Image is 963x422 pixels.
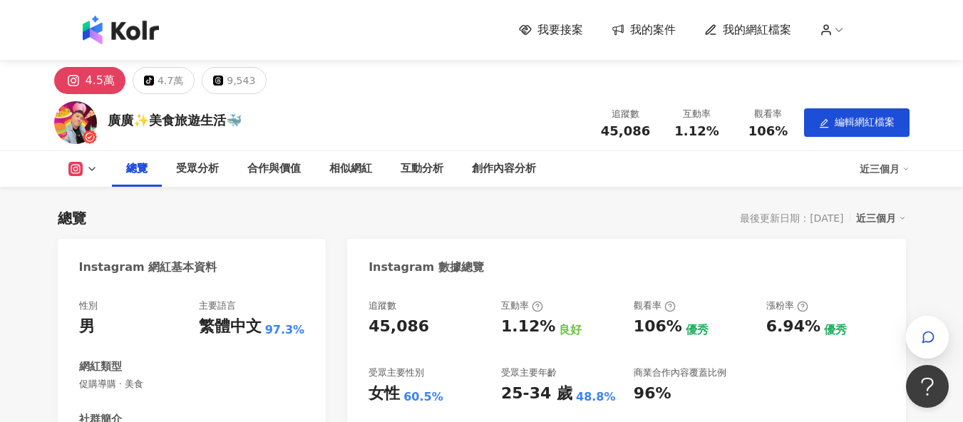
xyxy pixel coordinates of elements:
button: edit編輯網紅檔案 [804,108,910,137]
div: 女性 [369,383,400,405]
div: 性別 [79,299,98,312]
div: 互動分析 [401,160,443,177]
div: 主要語言 [199,299,236,312]
div: 受眾主要年齡 [501,366,557,379]
div: Instagram 數據總覽 [369,259,484,275]
div: 相似網紅 [329,160,372,177]
span: edit [819,118,829,128]
div: 追蹤數 [369,299,396,312]
div: 良好 [559,322,582,338]
button: 4.7萬 [133,67,195,94]
div: 96% [634,383,671,405]
div: 網紅類型 [79,359,122,374]
div: 追蹤數 [599,107,653,121]
div: 創作內容分析 [472,160,536,177]
div: 48.8% [576,389,616,405]
div: 4.7萬 [158,71,183,91]
div: 受眾分析 [176,160,219,177]
div: 男 [79,316,95,338]
div: 觀看率 [741,107,795,121]
button: 4.5萬 [54,67,125,94]
div: Instagram 網紅基本資料 [79,259,217,275]
a: 我的網紅檔案 [704,22,791,38]
span: 45,086 [601,123,650,138]
span: 97.3% [265,322,305,338]
div: 最後更新日期：[DATE] [740,212,843,224]
div: 商業合作內容覆蓋比例 [634,366,726,379]
span: 我要接案 [537,22,583,38]
a: 我要接案 [519,22,583,38]
div: 漲粉率 [766,299,808,312]
img: KOL Avatar [54,101,97,144]
span: 我的案件 [630,22,676,38]
span: 我的網紅檔案 [723,22,791,38]
div: 優秀 [686,322,709,338]
div: 總覽 [58,208,86,228]
div: 6.94% [766,316,820,338]
iframe: Help Scout Beacon - Open [906,365,949,408]
a: 我的案件 [612,22,676,38]
div: 106% [634,316,682,338]
div: 25-34 歲 [501,383,572,405]
span: 編輯網紅檔案 [835,116,895,128]
div: 45,086 [369,316,429,338]
div: 互動率 [501,299,543,312]
img: logo [83,16,159,44]
div: 9,543 [227,71,255,91]
div: 優秀 [824,322,847,338]
div: 合作與價值 [247,160,301,177]
div: 觀看率 [634,299,676,312]
div: 互動率 [670,107,724,121]
div: 繁體中文 [199,316,262,338]
span: 1.12% [674,124,719,138]
div: 1.12% [501,316,555,338]
div: 近三個月 [856,209,906,227]
div: 4.5萬 [86,71,115,91]
div: 廣廣✨美食旅遊生活🐳 [108,111,242,129]
div: 受眾主要性別 [369,366,424,379]
span: 106% [748,124,788,138]
div: 60.5% [403,389,443,405]
div: 總覽 [126,160,148,177]
span: 促購導購 · 美食 [79,378,305,391]
div: 近三個月 [860,158,910,180]
button: 9,543 [202,67,267,94]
